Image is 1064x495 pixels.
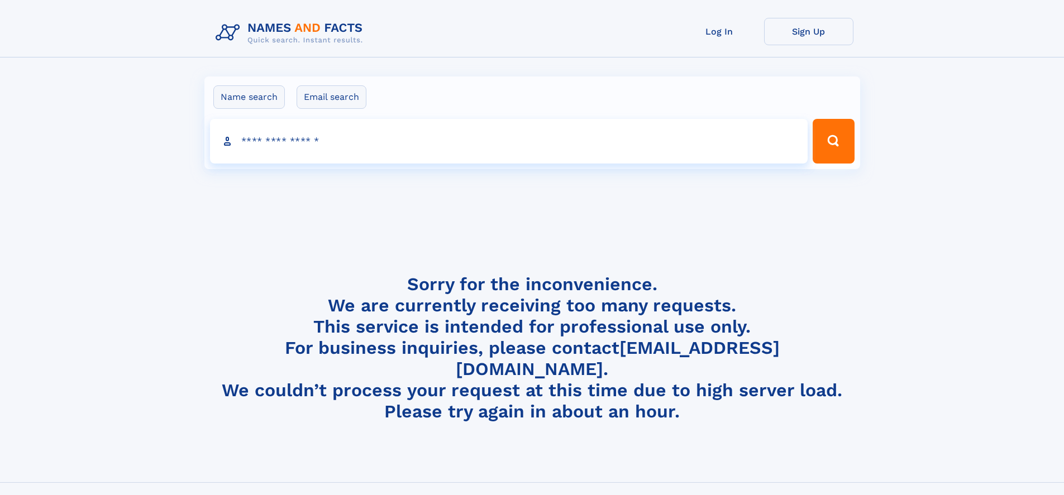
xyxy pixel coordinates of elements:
[764,18,853,45] a: Sign Up
[456,337,780,379] a: [EMAIL_ADDRESS][DOMAIN_NAME]
[211,18,372,48] img: Logo Names and Facts
[211,273,853,422] h4: Sorry for the inconvenience. We are currently receiving too many requests. This service is intend...
[675,18,764,45] a: Log In
[813,119,854,164] button: Search Button
[213,85,285,109] label: Name search
[297,85,366,109] label: Email search
[210,119,808,164] input: search input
